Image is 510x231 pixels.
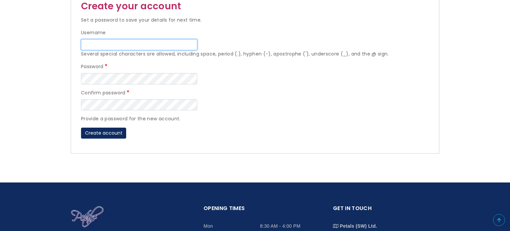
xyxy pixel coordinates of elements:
[71,206,104,228] img: Home
[333,204,436,217] h2: Get in touch
[81,89,130,97] label: Confirm password
[204,204,306,217] h2: Opening Times
[81,29,106,37] label: Username
[81,50,429,58] div: Several special characters are allowed, including space, period (.), hyphen (-), apostrophe ('), ...
[81,16,429,24] p: Set a password to save your details for next time.
[340,223,377,229] strong: Petals (SW) Ltd.
[81,115,429,123] div: Provide a password for the new account.
[81,63,109,71] label: Password
[260,222,306,230] span: 8:30 AM - 4:00 PM
[81,128,126,139] button: Create account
